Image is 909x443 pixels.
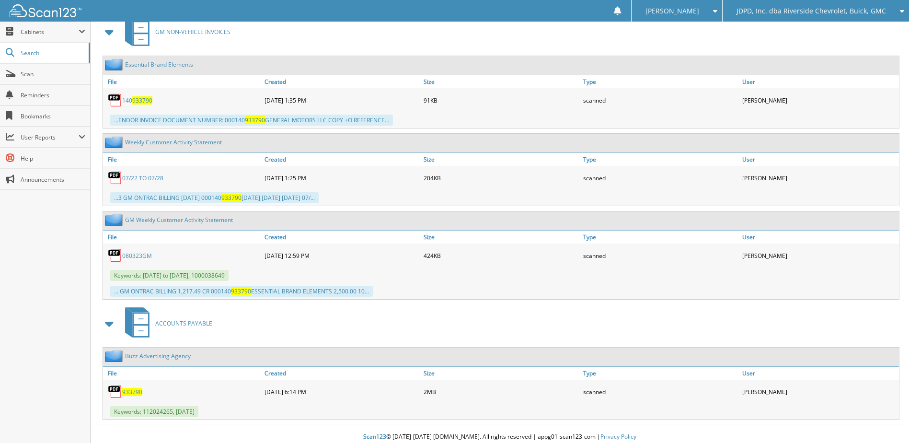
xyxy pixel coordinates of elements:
a: Created [262,75,421,88]
span: JDPD, Inc. dba Riverside Chevrolet, Buick, GMC [736,8,886,14]
img: PDF.png [108,248,122,263]
div: scanned [581,382,740,401]
div: [DATE] 6:14 PM [262,382,421,401]
span: Reminders [21,91,85,99]
a: User [740,367,899,380]
img: folder2.png [105,58,125,70]
div: [PERSON_NAME] [740,91,899,110]
a: Privacy Policy [600,432,636,441]
div: scanned [581,246,740,265]
a: User [740,153,899,166]
span: 933790 [132,96,152,105]
span: Scan [21,70,85,78]
div: [PERSON_NAME] [740,246,899,265]
div: 424KB [421,246,580,265]
span: Help [21,154,85,163]
div: ...3 GM ONTRAC BILLING [DATE] 000140 [DATE] [DATE] [DATE] 07/... [110,192,319,203]
a: User [740,75,899,88]
span: Announcements [21,175,85,184]
a: File [103,75,262,88]
a: Size [421,75,580,88]
a: Created [262,153,421,166]
div: [DATE] 1:35 PM [262,91,421,110]
span: User Reports [21,133,79,141]
a: 933790 [122,388,142,396]
a: User [740,231,899,244]
div: scanned [581,91,740,110]
img: folder2.png [105,214,125,226]
span: Bookmarks [21,112,85,120]
a: File [103,153,262,166]
a: Weekly Customer Activity Statement [125,138,222,146]
span: ACCOUNTS PAYABLE [155,319,212,327]
span: Scan123 [363,432,386,441]
span: [PERSON_NAME] [645,8,699,14]
div: 2MB [421,382,580,401]
a: Size [421,153,580,166]
iframe: Chat Widget [861,397,909,443]
div: ...ENDOR INVOICE DOCUMENT NUMBER: 000140 GENERAL MOTORS LLC COPY +O REFERENCE... [110,115,393,126]
a: File [103,367,262,380]
a: Size [421,231,580,244]
div: [DATE] 12:59 PM [262,246,421,265]
span: Keywords: [DATE] to [DATE], 1000038649 [110,270,229,281]
a: Essential Brand Elements [125,60,193,69]
a: 140933790 [122,96,152,105]
img: scan123-logo-white.svg [10,4,81,17]
img: PDF.png [108,385,122,399]
a: GM Weekly Customer Activity Statement [125,216,233,224]
div: [PERSON_NAME] [740,168,899,187]
img: folder2.png [105,136,125,148]
span: 933790 [231,287,251,295]
img: folder2.png [105,350,125,362]
div: 204KB [421,168,580,187]
span: 933790 [245,116,265,124]
span: GM NON-VEHICLE INVOICES [155,28,230,36]
a: Type [581,367,740,380]
img: PDF.png [108,171,122,185]
a: Type [581,153,740,166]
div: scanned [581,168,740,187]
a: Created [262,367,421,380]
span: Search [21,49,84,57]
a: Size [421,367,580,380]
span: 933790 [221,194,242,202]
a: 080323GM [122,252,152,260]
a: File [103,231,262,244]
span: Keywords: 112024265, [DATE] [110,406,198,417]
a: Type [581,75,740,88]
a: Type [581,231,740,244]
a: ACCOUNTS PAYABLE [119,304,212,342]
a: Created [262,231,421,244]
img: PDF.png [108,93,122,107]
div: [PERSON_NAME] [740,382,899,401]
a: 07/22 TO 07/28 [122,174,163,182]
a: Buzz Advertising Agency [125,352,191,360]
div: 91KB [421,91,580,110]
span: Cabinets [21,28,79,36]
div: [DATE] 1:25 PM [262,168,421,187]
div: ... GM ONTRAC BILLING 1,217.49 CR 000140 ESSENTIAL BRAND ELEMENTS 2,500.00 10... [110,286,373,297]
a: GM NON-VEHICLE INVOICES [119,13,230,51]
